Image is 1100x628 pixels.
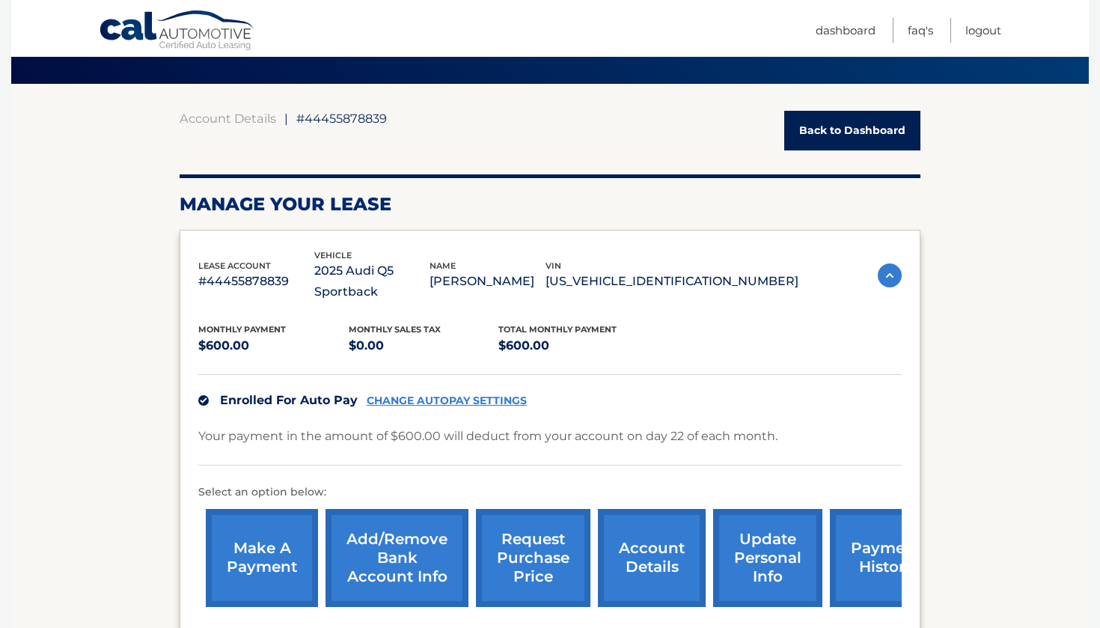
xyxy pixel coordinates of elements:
p: $0.00 [349,335,499,356]
p: [US_VEHICLE_IDENTIFICATION_NUMBER] [546,271,798,292]
a: Account Details [180,111,276,126]
span: | [284,111,288,126]
a: Add/Remove bank account info [326,509,468,607]
p: Your payment in the amount of $600.00 will deduct from your account on day 22 of each month. [198,426,777,447]
a: Logout [965,18,1001,43]
img: accordion-active.svg [878,263,902,287]
p: $600.00 [498,335,649,356]
p: $600.00 [198,335,349,356]
a: Dashboard [816,18,876,43]
a: FAQ's [908,18,933,43]
p: [PERSON_NAME] [430,271,546,292]
span: Enrolled For Auto Pay [220,393,358,407]
span: name [430,260,456,271]
a: make a payment [206,509,318,607]
span: Monthly sales Tax [349,324,441,335]
h2: Manage Your Lease [180,193,920,216]
a: request purchase price [476,509,590,607]
a: update personal info [713,509,822,607]
img: check.svg [198,395,209,406]
p: Select an option below: [198,484,902,502]
a: account details [598,509,706,607]
p: 2025 Audi Q5 Sportback [314,260,430,302]
span: vehicle [314,250,352,260]
span: #44455878839 [296,111,387,126]
p: #44455878839 [198,271,314,292]
a: payment history [830,509,942,607]
a: Back to Dashboard [784,111,920,150]
a: Cal Automotive [99,10,256,53]
a: CHANGE AUTOPAY SETTINGS [367,394,527,407]
span: lease account [198,260,271,271]
span: Monthly Payment [198,324,286,335]
span: vin [546,260,561,271]
span: Total Monthly Payment [498,324,617,335]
